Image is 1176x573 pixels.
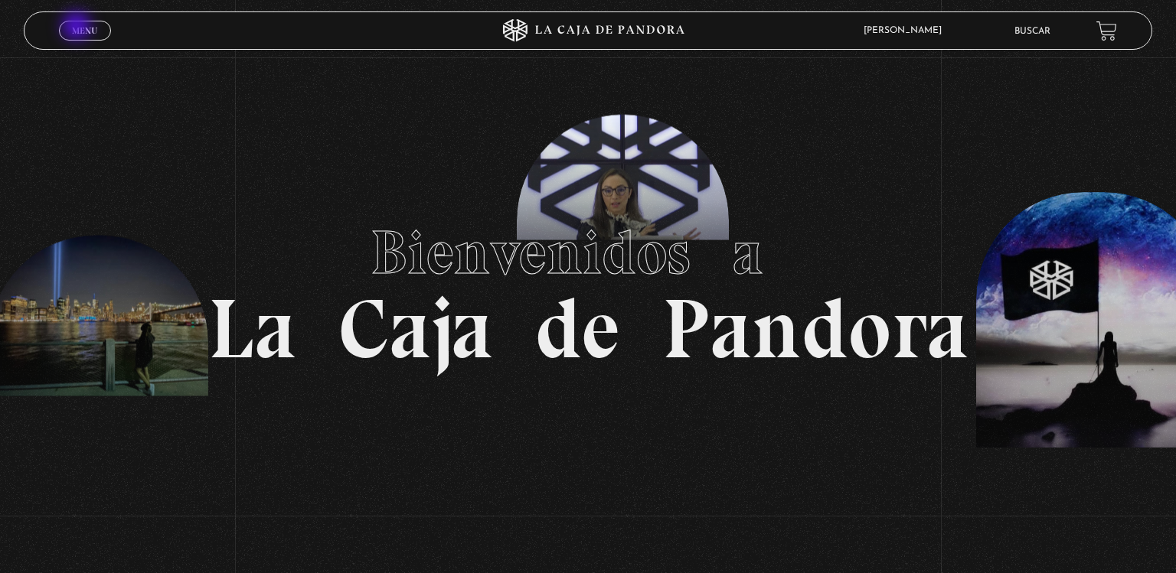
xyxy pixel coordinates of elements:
span: Cerrar [67,39,103,50]
span: [PERSON_NAME] [856,26,957,35]
a: Buscar [1014,27,1050,36]
span: Bienvenidos a [371,216,805,289]
span: Menu [72,26,97,35]
h1: La Caja de Pandora [208,203,969,371]
a: View your shopping cart [1096,20,1117,41]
